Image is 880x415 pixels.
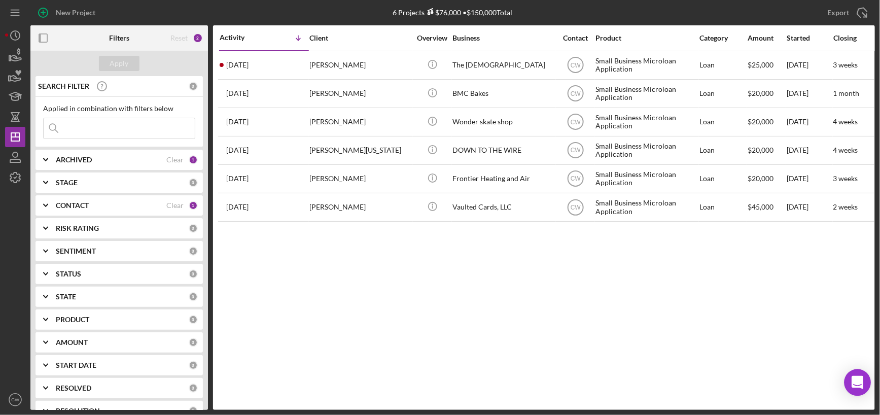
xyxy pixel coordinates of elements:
div: Client [309,34,411,42]
div: Small Business Microloan Application [595,137,697,164]
time: 4 weeks [833,117,858,126]
time: 4 weeks [833,146,858,154]
text: CW [11,397,20,403]
div: Overview [413,34,451,42]
div: 2 [193,33,203,43]
div: 6 Projects • $150,000 Total [393,8,513,17]
div: Reset [170,34,188,42]
time: 2 weeks [833,202,858,211]
div: 1 [189,201,198,210]
span: $20,000 [748,146,773,154]
div: 0 [189,315,198,324]
div: [PERSON_NAME] [309,109,411,135]
span: $45,000 [748,202,773,211]
b: START DATE [56,361,96,369]
div: 0 [189,361,198,370]
span: $20,000 [748,174,773,183]
div: Frontier Heating and Air [452,165,554,192]
div: [PERSON_NAME][US_STATE] [309,137,411,164]
div: Clear [166,156,184,164]
time: 2025-08-10 17:54 [226,118,249,126]
div: Apply [110,56,129,71]
time: 2025-08-25 20:52 [226,61,249,69]
text: CW [571,176,581,183]
b: CONTACT [56,201,89,210]
b: PRODUCT [56,316,89,324]
b: STAGE [56,179,78,187]
div: The [DEMOGRAPHIC_DATA] [452,52,554,79]
time: 3 weeks [833,60,858,69]
b: STATUS [56,270,81,278]
div: Vaulted Cards, LLC [452,194,554,221]
time: 2025-07-30 20:33 [226,175,249,183]
b: STATE [56,293,76,301]
div: 0 [189,338,198,347]
div: New Project [56,3,95,23]
div: Export [828,3,850,23]
text: CW [571,90,581,97]
b: RISK RATING [56,224,99,232]
span: $20,000 [748,89,773,97]
b: RESOLUTION [56,407,100,415]
div: Loan [699,194,747,221]
span: $25,000 [748,60,773,69]
div: 0 [189,178,198,187]
div: Small Business Microloan Application [595,52,697,79]
text: CW [571,204,581,211]
div: Product [595,34,697,42]
button: Apply [99,56,139,71]
text: CW [571,62,581,69]
div: Applied in combination with filters below [43,105,195,113]
b: Filters [109,34,129,42]
time: 3 weeks [833,174,858,183]
div: Loan [699,109,747,135]
div: [DATE] [787,80,832,107]
div: 0 [189,292,198,301]
div: 0 [189,269,198,279]
div: BMC Bakes [452,80,554,107]
div: Wonder skate shop [452,109,554,135]
div: [DATE] [787,194,832,221]
b: SENTIMENT [56,247,96,255]
time: 2025-08-05 02:39 [226,146,249,154]
div: 0 [189,384,198,393]
div: Started [787,34,832,42]
button: CW [5,390,25,410]
button: Export [818,3,875,23]
div: Small Business Microloan Application [595,165,697,192]
div: Clear [166,201,184,210]
time: 2025-07-29 20:33 [226,203,249,211]
div: Contact [556,34,594,42]
div: 0 [189,82,198,91]
div: [DATE] [787,52,832,79]
b: ARCHIVED [56,156,92,164]
div: Amount [748,34,786,42]
text: CW [571,147,581,154]
div: [DATE] [787,109,832,135]
div: Open Intercom Messenger [844,369,871,396]
div: Loan [699,137,747,164]
button: New Project [30,3,105,23]
div: Small Business Microloan Application [595,109,697,135]
div: [PERSON_NAME] [309,194,411,221]
div: $76,000 [425,8,462,17]
span: $20,000 [748,117,773,126]
b: AMOUNT [56,338,88,347]
div: Activity [220,33,264,42]
div: Small Business Microloan Application [595,194,697,221]
div: [PERSON_NAME] [309,52,411,79]
div: [DATE] [787,165,832,192]
div: Category [699,34,747,42]
div: 0 [189,247,198,256]
div: [DATE] [787,137,832,164]
div: [PERSON_NAME] [309,165,411,192]
div: Loan [699,80,747,107]
div: Small Business Microloan Application [595,80,697,107]
div: DOWN TO THE WIRE [452,137,554,164]
b: SEARCH FILTER [38,82,89,90]
div: Business [452,34,554,42]
div: Loan [699,165,747,192]
time: 2025-08-25 20:43 [226,89,249,97]
div: 1 [189,155,198,164]
div: 0 [189,224,198,233]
